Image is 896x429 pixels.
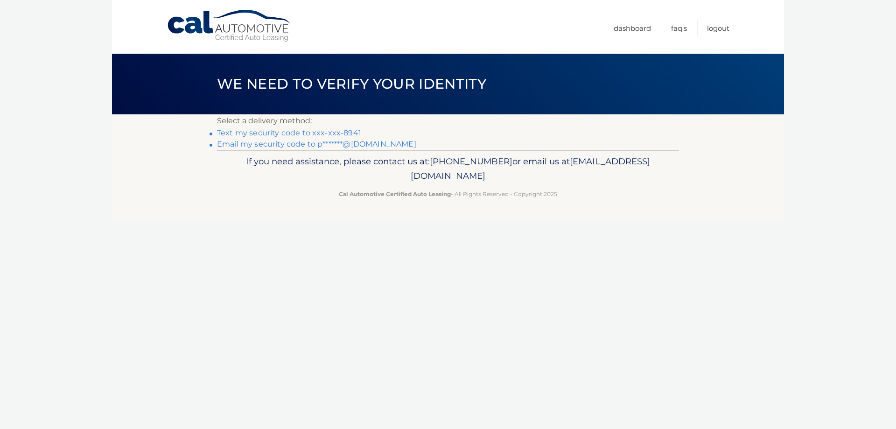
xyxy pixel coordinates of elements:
p: Select a delivery method: [217,114,679,127]
a: Logout [707,21,729,36]
strong: Cal Automotive Certified Auto Leasing [339,190,451,197]
a: FAQ's [671,21,687,36]
span: We need to verify your identity [217,75,486,92]
a: Email my security code to p*******@[DOMAIN_NAME] [217,140,416,148]
span: [PHONE_NUMBER] [430,156,512,167]
a: Text my security code to xxx-xxx-8941 [217,128,361,137]
p: If you need assistance, please contact us at: or email us at [223,154,673,184]
a: Dashboard [614,21,651,36]
p: - All Rights Reserved - Copyright 2025 [223,189,673,199]
a: Cal Automotive [167,9,293,42]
